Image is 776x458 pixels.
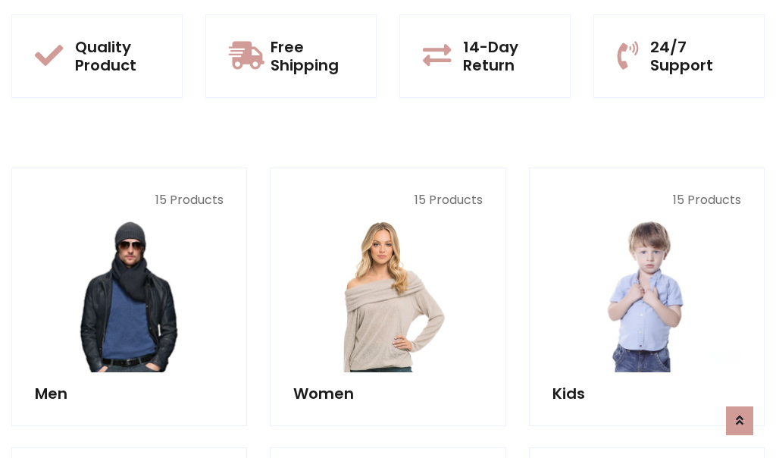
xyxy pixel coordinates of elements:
h5: Women [293,384,482,403]
h5: 14-Day Return [463,38,547,74]
h5: Quality Product [75,38,159,74]
h5: Free Shipping [271,38,353,74]
h5: Kids [552,384,741,403]
h5: 24/7 Support [650,38,741,74]
p: 15 Products [552,191,741,209]
p: 15 Products [35,191,224,209]
p: 15 Products [293,191,482,209]
h5: Men [35,384,224,403]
